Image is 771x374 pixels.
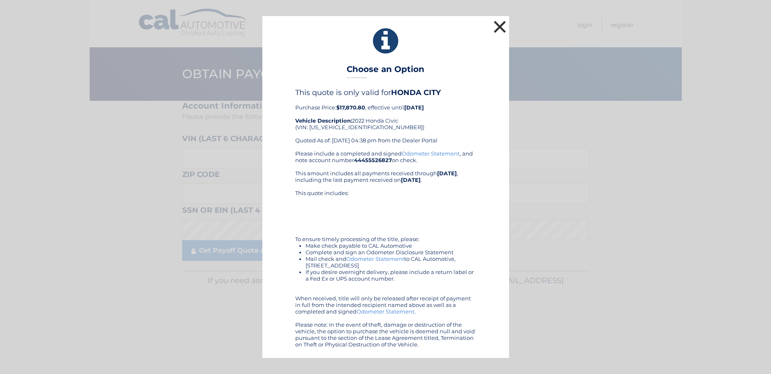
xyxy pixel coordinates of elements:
b: HONDA CITY [391,88,441,97]
li: Complete and sign an Odometer Disclosure Statement [306,249,476,256]
div: Purchase Price: , effective until 2022 Honda Civic (VIN: [US_VEHICLE_IDENTIFICATION_NUMBER]) Quot... [295,88,476,150]
li: Mail check and to CAL Automotive, [STREET_ADDRESS] [306,256,476,269]
div: Please include a completed and signed , and note account number on check. This amount includes al... [295,150,476,348]
li: If you desire overnight delivery, please include a return label or a Fed Ex or UPS account number. [306,269,476,282]
a: Odometer Statement [357,308,414,315]
b: 44455526827 [354,157,392,163]
b: $17,870.80 [336,104,365,111]
b: [DATE] [401,177,421,183]
h4: This quote is only valid for [295,88,476,97]
a: Odometer Statement [346,256,404,262]
a: Odometer Statement [402,150,460,157]
button: × [492,19,508,35]
li: Make check payable to CAL Automotive [306,242,476,249]
b: [DATE] [404,104,424,111]
div: This quote includes: [295,190,476,216]
h3: Choose an Option [347,64,424,79]
strong: Vehicle Description: [295,117,352,124]
b: [DATE] [437,170,457,177]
